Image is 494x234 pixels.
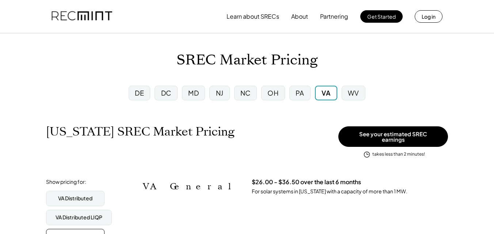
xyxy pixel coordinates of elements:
button: About [291,9,308,24]
div: WV [348,88,359,97]
div: takes less than 2 minutes! [372,151,425,157]
h2: VA General [143,181,241,192]
div: VA [322,88,330,97]
div: Show pricing for: [46,178,86,186]
div: VA Distributed LIQP [56,214,102,221]
div: NJ [216,88,224,97]
div: PA [296,88,304,97]
div: DE [135,88,144,97]
button: Log in [415,10,442,23]
img: recmint-logotype%403x.png [52,4,112,29]
div: VA Distributed [58,195,92,202]
button: See your estimated SREC earnings [338,126,448,147]
h1: SREC Market Pricing [176,52,318,69]
div: MD [188,88,199,97]
div: DC [161,88,171,97]
h1: [US_STATE] SREC Market Pricing [46,125,235,139]
h3: $26.00 - $36.50 over the last 6 months [252,178,361,186]
div: For solar systems in [US_STATE] with a capacity of more than 1 MW. [252,188,407,195]
button: Partnering [320,9,348,24]
div: NC [240,88,251,97]
button: Learn about SRECs [227,9,279,24]
button: Get Started [360,10,403,23]
div: OH [267,88,278,97]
